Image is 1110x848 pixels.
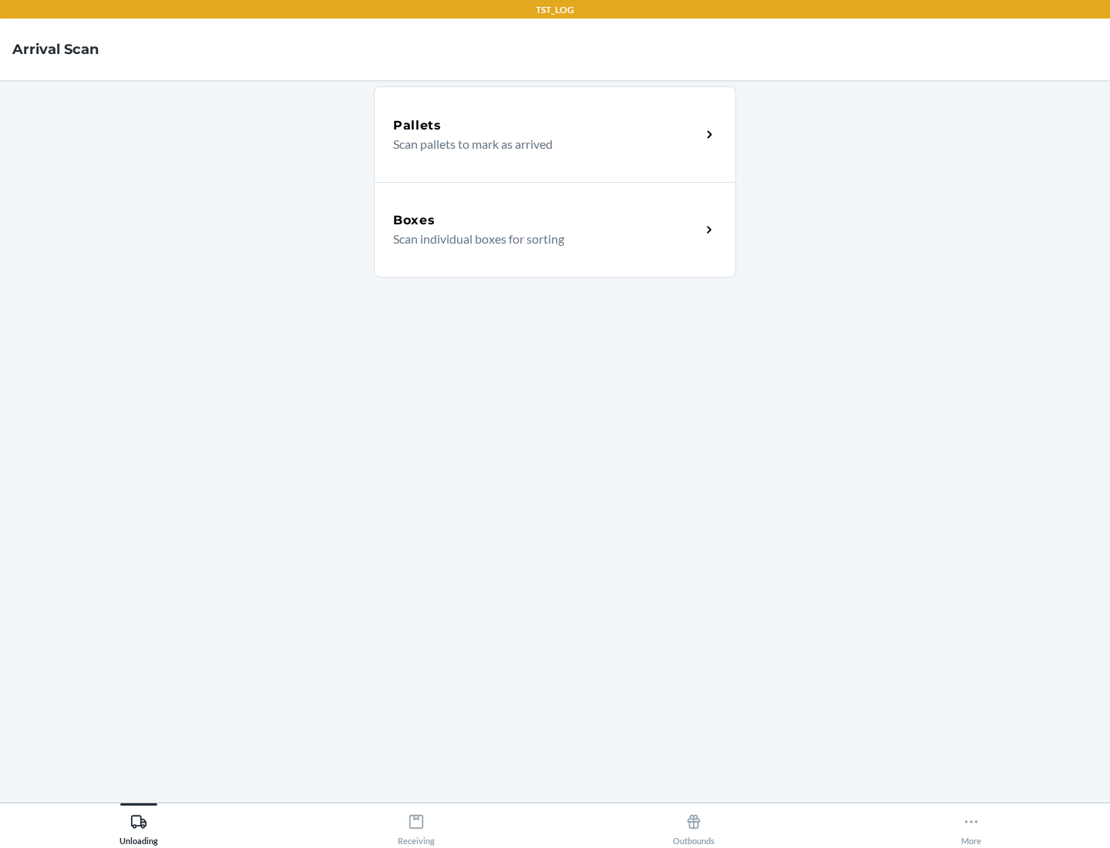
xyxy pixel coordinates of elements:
button: Receiving [277,803,555,846]
a: BoxesScan individual boxes for sorting [374,182,736,278]
h5: Pallets [393,116,442,135]
h4: Arrival Scan [12,39,99,59]
a: PalletsScan pallets to mark as arrived [374,86,736,182]
p: Scan individual boxes for sorting [393,230,688,248]
button: More [832,803,1110,846]
div: More [961,807,981,846]
div: Unloading [119,807,158,846]
div: Outbounds [673,807,715,846]
p: TST_LOG [536,3,574,17]
button: Outbounds [555,803,832,846]
h5: Boxes [393,211,436,230]
div: Receiving [398,807,435,846]
p: Scan pallets to mark as arrived [393,135,688,153]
